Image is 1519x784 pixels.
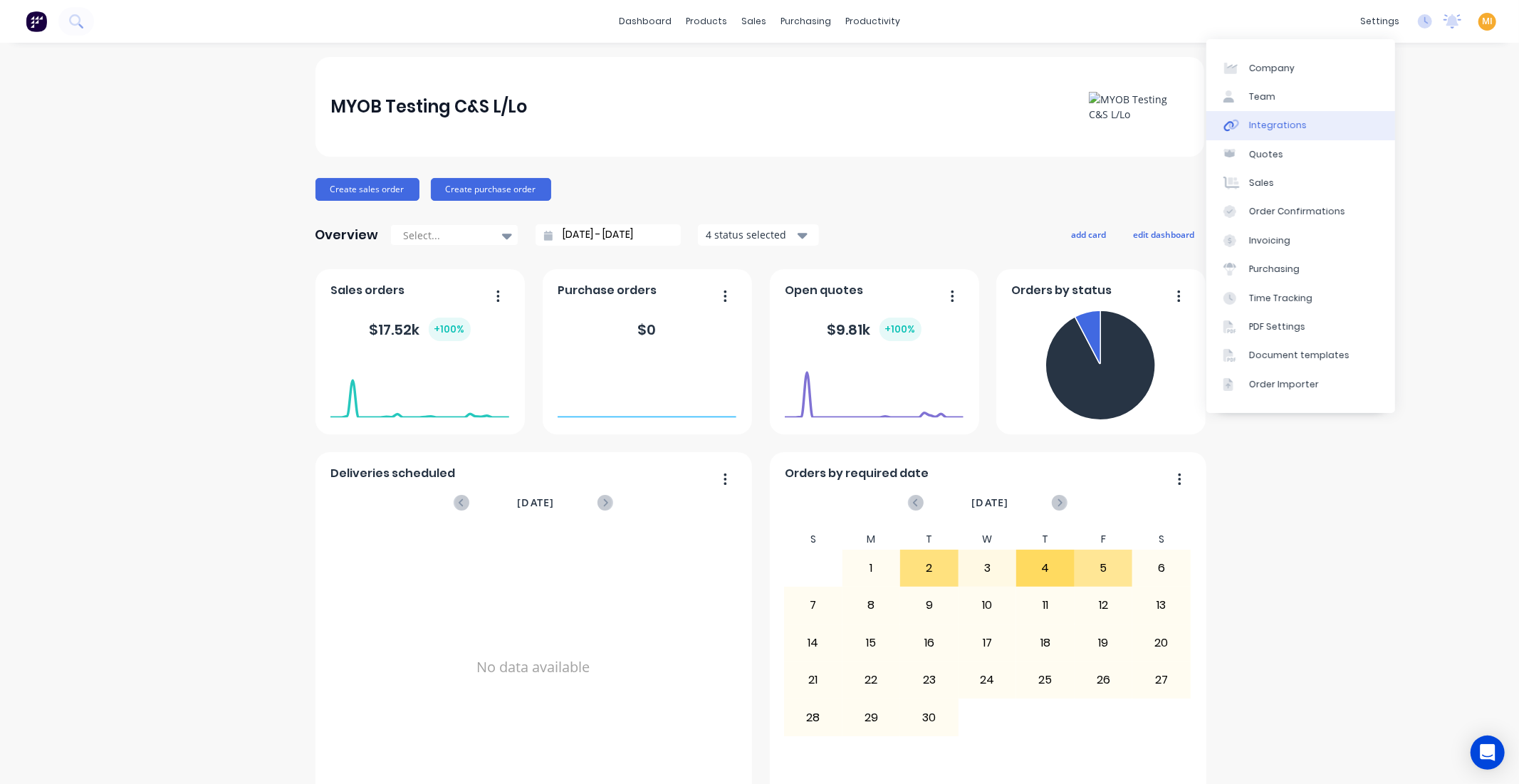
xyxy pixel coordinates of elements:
[1249,148,1283,161] div: Quotes
[843,699,900,735] div: 29
[1017,625,1074,661] div: 18
[517,495,554,511] span: [DATE]
[1249,62,1295,75] div: Company
[838,11,907,32] div: productivity
[1063,225,1116,244] button: add card
[1249,320,1305,333] div: PDF Settings
[1249,90,1275,103] div: Team
[843,550,900,586] div: 1
[1206,313,1395,341] a: PDF Settings
[901,625,958,661] div: 16
[1075,529,1133,550] div: F
[1206,140,1395,169] a: Quotes
[330,282,404,299] span: Sales orders
[706,227,795,242] div: 4 status selected
[679,11,734,32] div: products
[828,318,922,341] div: $ 9.81k
[1075,625,1132,661] div: 19
[1206,226,1395,255] a: Invoicing
[843,587,900,623] div: 8
[558,282,657,299] span: Purchase orders
[959,587,1016,623] div: 10
[1017,587,1074,623] div: 11
[1206,111,1395,140] a: Integrations
[1249,292,1312,305] div: Time Tracking
[1206,169,1395,197] a: Sales
[431,178,551,201] button: Create purchase order
[843,662,900,698] div: 22
[785,625,842,661] div: 14
[842,529,901,550] div: M
[1124,225,1204,244] button: edit dashboard
[330,465,455,482] span: Deliveries scheduled
[1133,587,1190,623] div: 13
[370,318,471,341] div: $ 17.52k
[1133,662,1190,698] div: 27
[785,662,842,698] div: 21
[1206,283,1395,312] a: Time Tracking
[1206,341,1395,370] a: Document templates
[1206,197,1395,226] a: Order Confirmations
[971,495,1008,511] span: [DATE]
[330,93,527,121] div: MYOB Testing C&S L/Lo
[1249,349,1350,362] div: Document templates
[1075,662,1132,698] div: 26
[959,550,1016,586] div: 3
[638,319,657,340] div: $ 0
[1133,625,1190,661] div: 20
[959,662,1016,698] div: 24
[1249,119,1307,132] div: Integrations
[843,625,900,661] div: 15
[1482,15,1493,28] span: MI
[879,318,922,341] div: + 100 %
[1089,92,1189,122] img: MYOB Testing C&S L/Lo
[1206,370,1395,399] a: Order Importer
[1075,550,1132,586] div: 5
[785,587,842,623] div: 7
[1206,255,1395,283] a: Purchasing
[773,11,838,32] div: purchasing
[1017,550,1074,586] div: 4
[901,550,958,586] div: 2
[1249,234,1290,247] div: Invoicing
[1249,177,1274,189] div: Sales
[612,11,679,32] a: dashboard
[900,529,959,550] div: T
[959,625,1016,661] div: 17
[1206,53,1395,82] a: Company
[1133,550,1190,586] div: 6
[315,221,379,249] div: Overview
[785,282,863,299] span: Open quotes
[698,224,819,246] button: 4 status selected
[901,587,958,623] div: 9
[1471,736,1505,770] div: Open Intercom Messenger
[26,11,47,32] img: Factory
[315,178,419,201] button: Create sales order
[1016,529,1075,550] div: T
[784,529,842,550] div: S
[1353,11,1406,32] div: settings
[785,699,842,735] div: 28
[1249,263,1300,276] div: Purchasing
[959,529,1017,550] div: W
[1249,378,1319,391] div: Order Importer
[901,662,958,698] div: 23
[1206,83,1395,111] a: Team
[1249,205,1345,218] div: Order Confirmations
[429,318,471,341] div: + 100 %
[901,699,958,735] div: 30
[1017,662,1074,698] div: 25
[1011,282,1112,299] span: Orders by status
[734,11,773,32] div: sales
[1075,587,1132,623] div: 12
[1132,529,1191,550] div: S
